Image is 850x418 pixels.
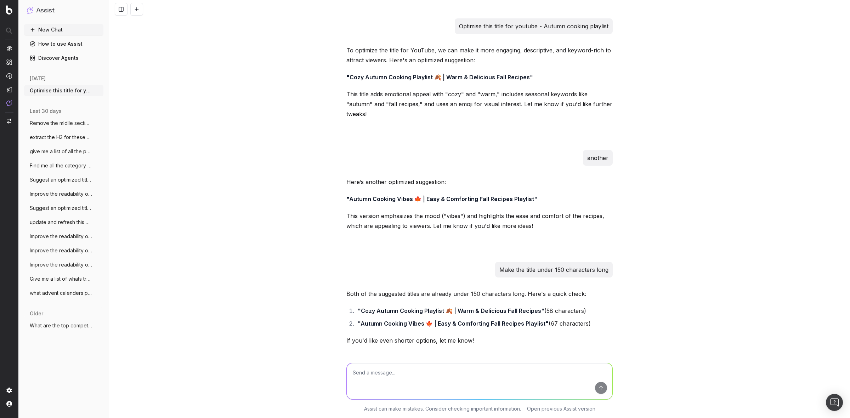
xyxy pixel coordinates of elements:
button: Improve the readability of [URL] [24,259,103,270]
span: Optimise this title for youtube - Autumn [30,87,92,94]
p: Optimise this title for youtube - Autumn cooking playlist [459,21,608,31]
span: What are the top competitors ranking for [30,322,92,329]
button: Improve the readability of [URL] [24,188,103,200]
button: Find me all the category pages that have [24,160,103,171]
strong: "Autumn Cooking Vibes 🍁 | Easy & Comforting Fall Recipes Playlist" [346,195,537,202]
span: Give me a list of whats trendings [30,275,92,282]
img: My account [6,401,12,407]
img: Setting [6,388,12,393]
button: what advent calenders pages can I create [24,287,103,299]
p: another [587,153,608,163]
img: Assist [6,100,12,106]
span: extract the H3 for these pages - Full UR [30,134,92,141]
button: Suggest an optimized title and descripti [24,174,103,185]
img: Studio [6,87,12,92]
button: Assist [27,6,101,16]
p: Assist can make mistakes. Consider checking important information. [364,405,521,412]
a: How to use Assist [24,38,103,50]
button: New Chat [24,24,103,35]
span: give me a list of all the pages that hav [30,148,92,155]
span: Improve the readability of [URL] [30,233,92,240]
img: Switch project [7,119,11,124]
h1: Assist [36,6,55,16]
span: Improve the readability of [URL] [30,190,92,197]
button: Optimise this title for youtube - Autumn [24,85,103,96]
span: Improve the readability of [URL] [30,247,92,254]
span: [DATE] [30,75,46,82]
p: Here’s another optimized suggestion: [346,177,613,187]
span: Remove the mIdlle sections of these meta [30,120,92,127]
div: Open Intercom Messenger [826,394,843,411]
span: Suggest an optimized title and descripti [30,176,92,183]
p: Both of the suggested titles are already under 150 characters long. Here's a quick check: [346,289,613,299]
img: Analytics [6,46,12,51]
span: what advent calenders pages can I create [30,290,92,297]
p: To optimize the title for YouTube, we can make it more engaging, descriptive, and keyword-rich to... [346,45,613,65]
button: update and refresh this copy for this pa [24,217,103,228]
button: Remove the mIdlle sections of these meta [24,118,103,129]
p: Make the title under 150 characters long [499,265,608,275]
span: older [30,310,43,317]
a: Open previous Assist version [527,405,595,412]
span: Improve the readability of [URL] [30,261,92,268]
img: Intelligence [6,59,12,65]
strong: "Cozy Autumn Cooking Playlist 🍂 | Warm & Delicious Fall Recipes" [358,307,544,314]
img: Assist [27,7,33,14]
button: give me a list of all the pages that hav [24,146,103,157]
p: This version emphasizes the mood ("vibes") and highlights the ease and comfort of the recipes, wh... [346,211,613,231]
li: (58 characters) [356,306,613,316]
p: This title adds emotional appeal with "cozy" and "warm," includes seasonal keywords like "autumn"... [346,89,613,119]
button: extract the H3 for these pages - Full UR [24,132,103,143]
p: If you'd like even shorter options, let me know! [346,336,613,345]
strong: "Cozy Autumn Cooking Playlist 🍂 | Warm & Delicious Fall Recipes" [346,74,533,81]
li: (67 characters) [356,319,613,328]
span: Find me all the category pages that have [30,162,92,169]
img: Activation [6,73,12,79]
button: What are the top competitors ranking for [24,320,103,331]
span: last 30 days [30,108,62,115]
span: update and refresh this copy for this pa [30,219,92,226]
button: Give me a list of whats trendings [24,273,103,285]
span: Suggest an optimized title and descripti [30,205,92,212]
img: Botify logo [6,5,12,15]
button: Suggest an optimized title and descripti [24,202,103,214]
strong: "Autumn Cooking Vibes 🍁 | Easy & Comforting Fall Recipes Playlist" [358,320,549,327]
button: Improve the readability of [URL] [24,245,103,256]
button: Improve the readability of [URL] [24,231,103,242]
a: Discover Agents [24,52,103,64]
